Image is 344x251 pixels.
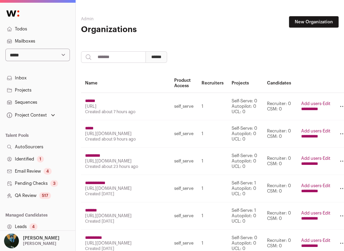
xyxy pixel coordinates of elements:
h1: Organizations [81,24,167,35]
th: Recruiters [197,74,228,93]
td: 1 [197,202,228,230]
th: Candidates [263,74,297,93]
td: Recruiter: 0 CSM: 0 [263,120,297,148]
td: · [297,120,335,148]
th: Projects [228,74,263,93]
td: self_serve [170,93,197,120]
td: 1 [197,148,228,175]
a: Add users [301,129,321,133]
td: 1 [197,175,228,202]
td: · [297,175,335,202]
a: Admin [81,17,94,21]
a: New Organization [289,16,339,28]
div: 4 [29,223,37,230]
td: · [297,148,335,175]
a: Add users [301,183,321,188]
div: 517 [39,192,51,199]
a: [URL][DOMAIN_NAME] [85,186,132,191]
div: 3 [50,180,58,187]
div: Created about 23 hours ago [85,164,166,169]
td: self_serve [170,120,197,148]
td: Self-Serve: 0 Autopilot: 0 UCL: 0 [228,120,263,148]
button: Open dropdown [3,233,61,248]
a: [URL][DOMAIN_NAME] [85,214,132,218]
a: Edit [323,211,330,215]
a: Edit [323,156,330,160]
img: 12031951-medium_jpg [4,233,19,248]
a: Edit [323,101,330,106]
a: Add users [301,156,321,160]
td: Recruiter: 0 CSM: 0 [263,202,297,230]
td: self_serve [170,175,197,202]
td: · [297,202,335,230]
button: Open dropdown [5,110,56,120]
div: Project Context [5,112,47,118]
a: [URL] [85,104,97,108]
a: Edit [323,183,330,188]
td: Recruiter: 0 CSM: 0 [263,148,297,175]
div: 1 [37,156,44,162]
th: Name [81,74,170,93]
td: 1 [197,120,228,148]
p: [PERSON_NAME] [23,241,56,246]
a: Edit [323,129,330,133]
td: Self-Serve: 0 Autopilot: 0 UCL: 0 [228,148,263,175]
td: Recruiter: 0 CSM: 0 [263,175,297,202]
td: Self-Serve: 1 Autopilot: 0 UCL: 0 [228,175,263,202]
div: Created about 7 hours ago [85,109,166,115]
a: [URL][DOMAIN_NAME] [85,159,132,163]
img: Wellfound [3,7,23,20]
a: [URL][DOMAIN_NAME] [85,241,132,245]
td: · [297,93,335,120]
th: Product Access [170,74,197,93]
div: 4 [44,168,52,175]
td: self_serve [170,148,197,175]
a: [URL][DOMAIN_NAME] [85,131,132,136]
p: [PERSON_NAME] [23,235,59,241]
td: Self-Serve: 0 Autopilot: 0 UCL: 0 [228,93,263,120]
div: Created [DATE] [85,219,166,224]
td: Self-Serve: 1 Autopilot: 0 UCL: 0 [228,202,263,230]
a: Add users [301,238,321,243]
td: self_serve [170,202,197,230]
a: Edit [323,238,330,243]
a: Add users [301,211,321,215]
td: Recruiter: 0 CSM: 0 [263,93,297,120]
td: 1 [197,93,228,120]
div: Created about 9 hours ago [85,136,166,142]
div: Created [DATE] [85,191,166,197]
a: Add users [301,101,321,106]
